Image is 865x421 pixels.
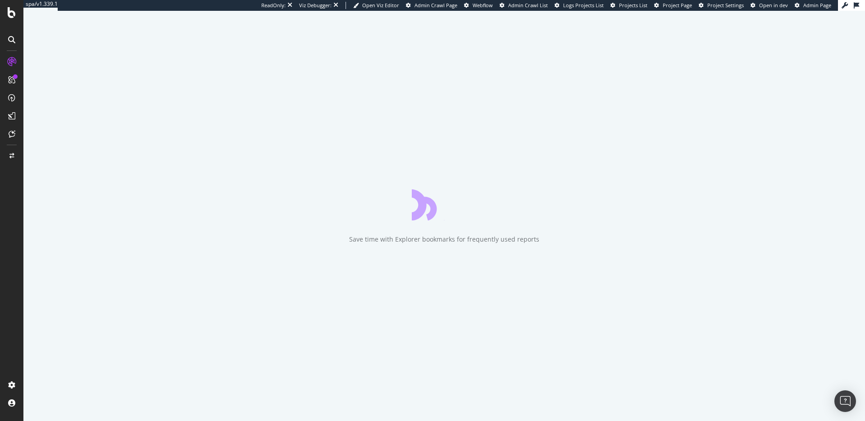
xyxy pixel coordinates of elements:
a: Admin Page [795,2,831,9]
div: ReadOnly: [261,2,286,9]
span: Admin Crawl Page [414,2,457,9]
a: Project Settings [699,2,744,9]
span: Projects List [619,2,647,9]
a: Open in dev [751,2,788,9]
a: Projects List [610,2,647,9]
a: Webflow [464,2,493,9]
a: Admin Crawl List [500,2,548,9]
span: Open Viz Editor [362,2,399,9]
a: Project Page [654,2,692,9]
div: Viz Debugger: [299,2,332,9]
span: Project Settings [707,2,744,9]
span: Project Page [663,2,692,9]
span: Admin Page [803,2,831,9]
div: animation [412,188,477,220]
span: Open in dev [759,2,788,9]
a: Admin Crawl Page [406,2,457,9]
a: Logs Projects List [555,2,604,9]
span: Webflow [473,2,493,9]
a: Open Viz Editor [353,2,399,9]
span: Logs Projects List [563,2,604,9]
span: Admin Crawl List [508,2,548,9]
div: Open Intercom Messenger [834,390,856,412]
div: Save time with Explorer bookmarks for frequently used reports [349,235,539,244]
